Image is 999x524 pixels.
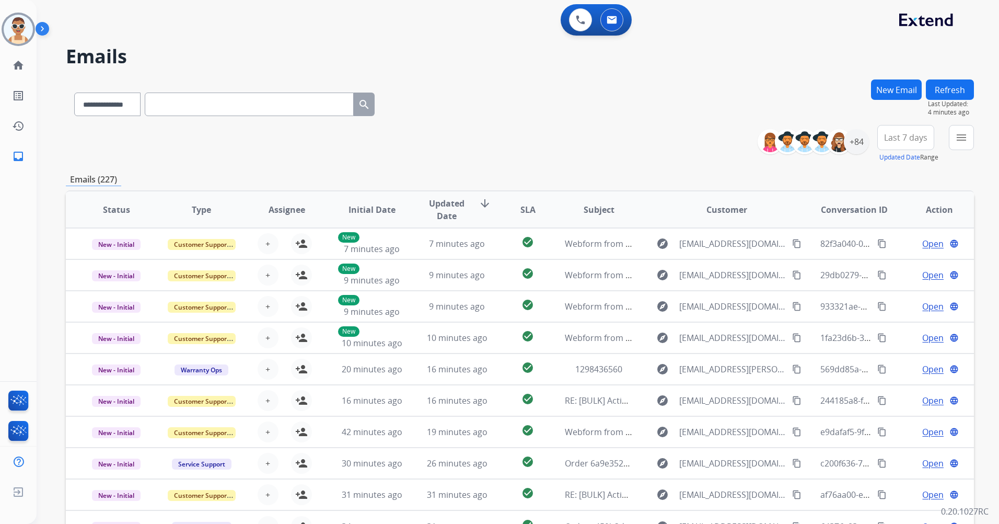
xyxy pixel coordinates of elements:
[92,459,141,470] span: New - Initial
[949,459,959,468] mat-icon: language
[168,490,236,501] span: Customer Support
[258,359,278,380] button: +
[429,269,485,281] span: 9 minutes ago
[656,488,669,501] mat-icon: explore
[922,332,944,344] span: Open
[949,427,959,437] mat-icon: language
[12,150,25,163] mat-icon: inbox
[565,458,752,469] span: Order 6a9e3521-90b9-4107-9c9a-72e76769dab1
[342,337,402,349] span: 10 minutes ago
[565,426,801,438] span: Webform from [EMAIL_ADDRESS][DOMAIN_NAME] on [DATE]
[792,396,801,405] mat-icon: content_copy
[844,129,869,154] div: +84
[565,269,801,281] span: Webform from [EMAIL_ADDRESS][DOMAIN_NAME] on [DATE]
[265,363,270,375] span: +
[338,264,359,274] p: New
[429,238,485,249] span: 7 minutes ago
[656,394,669,407] mat-icon: explore
[344,243,400,255] span: 7 minutes ago
[656,332,669,344] mat-icon: explore
[792,427,801,437] mat-icon: content_copy
[679,363,786,375] span: [EMAIL_ADDRESS][PERSON_NAME][DOMAIN_NAME]
[584,203,614,216] span: Subject
[792,459,801,468] mat-icon: content_copy
[820,363,982,375] span: 569dd85a-56ed-4355-9786-9c1124c9e489
[922,426,944,438] span: Open
[949,396,959,405] mat-icon: language
[884,135,927,140] span: Last 7 days
[295,300,308,313] mat-icon: person_add
[679,426,786,438] span: [EMAIL_ADDRESS][DOMAIN_NAME]
[820,332,978,344] span: 1fa23d6b-3cac-4b9c-8b52-68be8f205191
[922,363,944,375] span: Open
[192,203,211,216] span: Type
[820,269,980,281] span: 29db0279-5162-4cf0-9c00-adaa26594029
[342,458,402,469] span: 30 minutes ago
[92,364,141,375] span: New - Initial
[344,275,400,286] span: 9 minutes ago
[949,333,959,343] mat-icon: language
[521,393,534,405] mat-icon: check_circle
[168,396,236,407] span: Customer Support
[679,488,786,501] span: [EMAIL_ADDRESS][DOMAIN_NAME]
[928,108,974,117] span: 4 minutes ago
[172,459,231,470] span: Service Support
[258,327,278,348] button: +
[922,457,944,470] span: Open
[103,203,130,216] span: Status
[4,15,33,44] img: avatar
[821,203,888,216] span: Conversation ID
[565,238,801,249] span: Webform from [EMAIL_ADDRESS][DOMAIN_NAME] on [DATE]
[258,390,278,411] button: +
[427,332,487,344] span: 10 minutes ago
[521,455,534,468] mat-icon: check_circle
[575,363,622,375] span: 1298436560
[565,301,801,312] span: Webform from [EMAIL_ADDRESS][DOMAIN_NAME] on [DATE]
[679,300,786,313] span: [EMAIL_ADDRESS][DOMAIN_NAME]
[295,363,308,375] mat-icon: person_add
[706,203,747,216] span: Customer
[295,457,308,470] mat-icon: person_add
[342,426,402,438] span: 42 minutes ago
[427,363,487,375] span: 16 minutes ago
[338,232,359,243] p: New
[679,457,786,470] span: [EMAIL_ADDRESS][DOMAIN_NAME]
[792,364,801,374] mat-icon: content_copy
[656,363,669,375] mat-icon: explore
[168,427,236,438] span: Customer Support
[92,270,141,281] span: New - Initial
[295,237,308,250] mat-icon: person_add
[922,394,944,407] span: Open
[820,301,981,312] span: 933321ae-aabc-4fe7-bab8-26de8a0c6e2d
[877,396,887,405] mat-icon: content_copy
[258,453,278,474] button: +
[427,395,487,406] span: 16 minutes ago
[877,270,887,280] mat-icon: content_copy
[342,489,402,500] span: 31 minutes ago
[877,427,887,437] mat-icon: content_copy
[877,490,887,499] mat-icon: content_copy
[92,396,141,407] span: New - Initial
[342,363,402,375] span: 20 minutes ago
[792,302,801,311] mat-icon: content_copy
[265,394,270,407] span: +
[168,239,236,250] span: Customer Support
[820,395,979,406] span: 244185a8-f524-452c-92a7-659658a56737
[66,46,974,67] h2: Emails
[877,239,887,248] mat-icon: content_copy
[871,79,922,100] button: New Email
[168,302,236,313] span: Customer Support
[92,490,141,501] span: New - Initial
[12,59,25,72] mat-icon: home
[265,426,270,438] span: +
[265,269,270,281] span: +
[423,197,470,222] span: Updated Date
[922,488,944,501] span: Open
[679,269,786,281] span: [EMAIL_ADDRESS][DOMAIN_NAME]
[877,302,887,311] mat-icon: content_copy
[792,270,801,280] mat-icon: content_copy
[565,395,829,406] span: RE: [BULK] Action required: Extend claim approved for replacement
[922,300,944,313] span: Open
[92,427,141,438] span: New - Initial
[342,395,402,406] span: 16 minutes ago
